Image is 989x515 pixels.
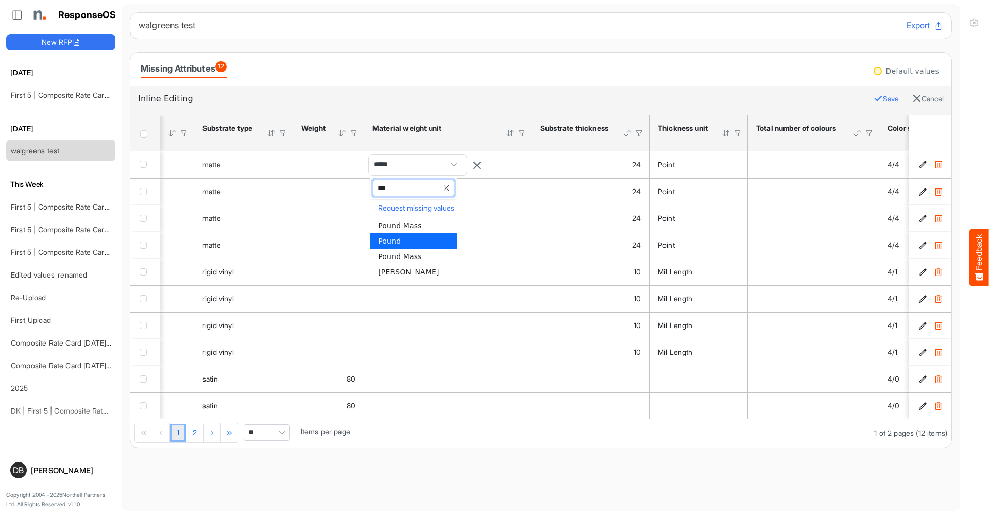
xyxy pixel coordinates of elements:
[202,348,234,356] span: rigid vinyl
[748,151,879,178] td: is template cell Column Header https://northell.com/ontologies/mapping-rules/feature/hasTotalColours
[886,67,939,75] div: Default values
[202,241,221,249] span: matte
[658,124,708,133] div: Thickness unit
[179,129,189,138] div: Filter Icon
[293,285,364,312] td: is template cell Column Header https://northell.com/ontologies/mapping-rules/material/hasMaterial...
[370,177,457,280] div: dropdownlist
[748,259,879,285] td: is template cell Column Header https://northell.com/ontologies/mapping-rules/feature/hasTotalColours
[532,232,650,259] td: is template cell Column Header https://northell.com/ontologies/mapping-rules/material/hasSubstrat...
[888,374,899,383] span: 4/0
[517,129,526,138] div: Filter Icon
[933,213,943,224] button: Delete
[632,160,641,169] span: 24
[11,361,133,370] a: Composite Rate Card [DATE]_smaller
[650,232,748,259] td: is template cell Column Header https://northell.com/ontologies/mapping-rules/material/hasMaterial...
[650,285,748,312] td: is template cell Column Header https://northell.com/ontologies/mapping-rules/material/hasMaterial...
[917,213,928,224] button: Edit
[650,392,748,419] td: is template cell Column Header https://northell.com/ontologies/mapping-rules/material/hasMaterial...
[58,10,116,21] h1: ResponseOS
[364,392,532,419] td: is template cell Column Header https://northell.com/ontologies/mapping-rules/material/hasMaterial...
[874,92,899,106] button: Save
[244,424,290,441] span: Pagerdropdown
[293,366,364,392] td: is template cell Column Header https://northell.com/ontologies/mapping-rules/material/hasMaterial...
[202,294,234,303] span: rigid vinyl
[933,160,943,170] button: Delete
[130,151,160,178] td: checkbox
[933,240,943,250] button: Delete
[130,419,951,448] div: Pager Container
[31,467,111,474] div: [PERSON_NAME]
[364,178,532,205] td: is template cell Column Header https://northell.com/ontologies/mapping-rules/material/hasMaterial...
[202,401,218,410] span: satin
[293,151,364,178] td: is template cell Column Header https://northell.com/ontologies/mapping-rules/material/hasMaterial...
[364,205,532,232] td: is template cell Column Header https://northell.com/ontologies/mapping-rules/material/hasMaterial...
[141,61,227,76] div: Missing Attributes
[293,178,364,205] td: is template cell Column Header https://northell.com/ontologies/mapping-rules/material/hasMaterial...
[376,201,452,215] button: Request missing values
[11,146,59,155] a: walgreens test
[186,424,203,442] a: Page 2 of 2 Pages
[933,401,943,411] button: Delete
[909,366,953,392] td: de70a2f1-f2cc-4f27-9914-4f983fd2f61f is template cell Column Header
[634,321,641,330] span: 10
[658,187,675,196] span: Point
[11,384,28,392] a: 2025
[194,392,293,419] td: is template cell Column Header https://northell.com/ontologies/mapping-rules/material/hasSubstrat...
[11,316,51,324] a: First_Upload
[364,259,532,285] td: is template cell Column Header https://northell.com/ontologies/mapping-rules/material/hasMaterial...
[202,160,221,169] span: matte
[278,129,287,138] div: Filter Icon
[301,427,350,436] span: Items per page
[202,267,234,276] span: rigid vinyl
[658,160,675,169] span: Point
[364,366,532,392] td: is template cell Column Header https://northell.com/ontologies/mapping-rules/material/hasMaterial...
[6,123,115,134] h6: [DATE]
[933,267,943,277] button: Delete
[917,347,928,357] button: Edit
[917,401,928,411] button: Edit
[917,374,928,384] button: Edit
[135,423,152,442] div: Go to first page
[532,178,650,205] td: is template cell Column Header https://northell.com/ontologies/mapping-rules/material/hasSubstrat...
[13,466,24,474] span: DB
[293,232,364,259] td: is template cell Column Header https://northell.com/ontologies/mapping-rules/material/hasMaterial...
[293,339,364,366] td: is template cell Column Header https://northell.com/ontologies/mapping-rules/material/hasMaterial...
[888,348,897,356] span: 4/1
[650,339,748,366] td: is template cell Column Header https://northell.com/ontologies/mapping-rules/material/hasMaterial...
[194,285,293,312] td: is template cell Column Header https://northell.com/ontologies/mapping-rules/material/hasSubstrat...
[349,129,359,138] div: Filter Icon
[11,338,133,347] a: Composite Rate Card [DATE]_smaller
[634,294,641,303] span: 10
[6,491,115,509] p: Copyright 2004 - 2025 Northell Partners Ltd. All Rights Reserved. v 1.1.0
[756,124,840,133] div: Total number of colours
[909,259,953,285] td: fc934a09-3267-4814-ae85-21abbde96ef0 is template cell Column Header
[888,267,897,276] span: 4/1
[909,392,953,419] td: 70ac7c2b-4f88-4063-945b-eb0339a14e7e is template cell Column Header
[139,21,898,30] h6: walgreens test
[373,180,438,196] input: dropdownlistfilter
[912,92,944,106] button: Cancel
[917,267,928,277] button: Edit
[202,124,253,133] div: Substrate type
[733,129,742,138] div: Filter Icon
[6,179,115,190] h6: This Week
[933,374,943,384] button: Delete
[658,321,693,330] span: Mil Length
[933,294,943,304] button: Delete
[194,312,293,339] td: is template cell Column Header https://northell.com/ontologies/mapping-rules/material/hasSubstrat...
[748,232,879,259] td: is template cell Column Header https://northell.com/ontologies/mapping-rules/feature/hasTotalColours
[532,339,650,366] td: is template cell Column Header https://northell.com/ontologies/mapping-rules/material/hasSubstrat...
[658,241,675,249] span: Point
[364,285,532,312] td: is template cell Column Header https://northell.com/ontologies/mapping-rules/material/hasMaterial...
[632,241,641,249] span: 24
[11,91,133,99] a: First 5 | Composite Rate Card [DATE]
[532,285,650,312] td: is template cell Column Header https://northell.com/ontologies/mapping-rules/material/hasSubstrat...
[650,151,748,178] td: is template cell Column Header https://northell.com/ontologies/mapping-rules/material/hasMaterial...
[888,160,899,169] span: 4/4
[748,312,879,339] td: is template cell Column Header https://northell.com/ontologies/mapping-rules/feature/hasTotalColours
[130,232,160,259] td: checkbox
[909,151,953,178] td: 0adea137-682b-48e0-a21b-4dbfa6106376 is template cell Column Header
[909,339,953,366] td: cc9d7671-68b6-4716-8241-2ecbed35a501 is template cell Column Header
[194,259,293,285] td: is template cell Column Header https://northell.com/ontologies/mapping-rules/material/hasSubstrat...
[635,129,644,138] div: Filter Icon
